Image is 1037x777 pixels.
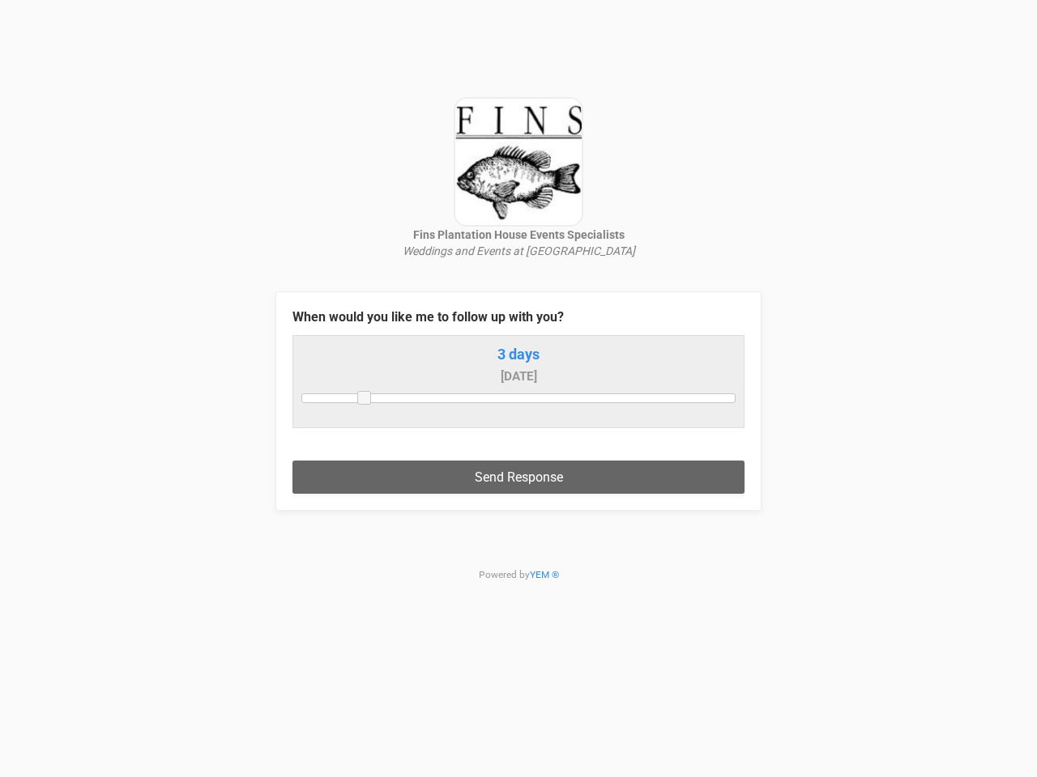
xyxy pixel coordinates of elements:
small: [DATE] [501,369,537,384]
legend: When would you like me to follow up with you? [292,308,745,327]
img: data [454,97,583,227]
p: Powered by [275,527,762,609]
span: 3 days [301,344,736,386]
button: Send Response [292,461,745,494]
i: Weddings and Events at [GEOGRAPHIC_DATA] [403,244,635,257]
a: YEM ® [530,569,559,580]
strong: Fins Plantation House Events Specialists [413,228,625,241]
